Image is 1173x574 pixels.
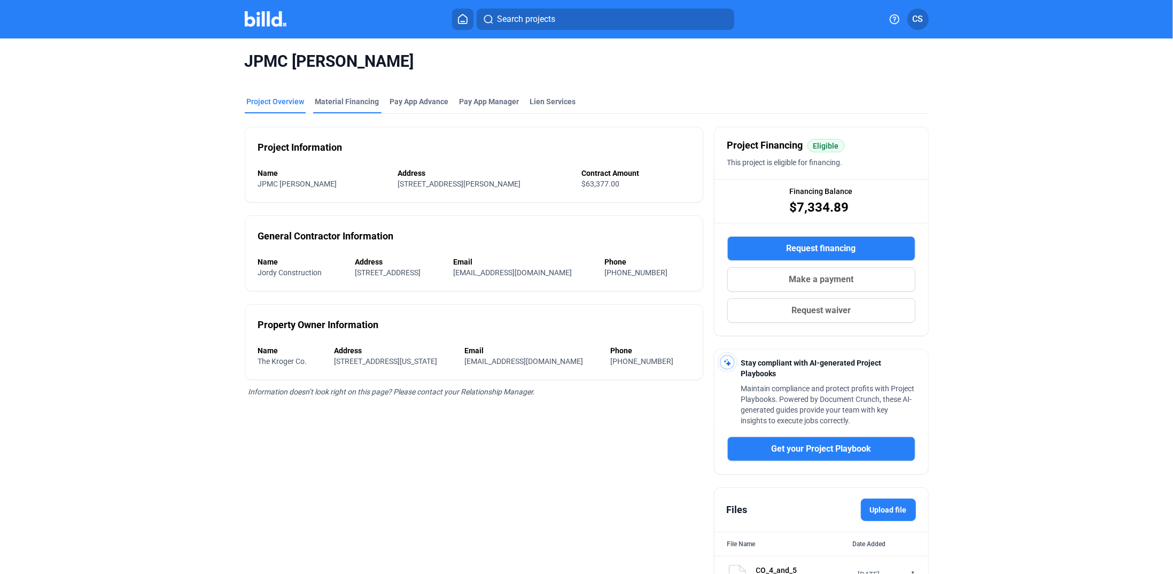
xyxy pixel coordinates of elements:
[727,267,915,292] button: Make a payment
[477,9,734,30] button: Search projects
[853,539,915,549] div: Date Added
[398,168,571,179] div: Address
[334,357,437,366] span: [STREET_ADDRESS][US_STATE]
[727,158,843,167] span: This project is eligible for financing.
[464,345,600,356] div: Email
[258,317,379,332] div: Property Owner Information
[727,138,803,153] span: Project Financing
[604,268,667,277] span: [PHONE_NUMBER]
[245,51,929,72] span: JPMC [PERSON_NAME]
[355,268,421,277] span: [STREET_ADDRESS]
[497,13,555,26] span: Search projects
[247,96,305,107] div: Project Overview
[791,304,851,317] span: Request waiver
[245,11,287,27] img: Billd Company Logo
[610,345,690,356] div: Phone
[390,96,449,107] div: Pay App Advance
[727,298,915,323] button: Request waiver
[741,359,882,378] span: Stay compliant with AI-generated Project Playbooks
[258,268,322,277] span: Jordy Construction
[258,357,307,366] span: The Kroger Co.
[453,268,572,277] span: [EMAIL_ADDRESS][DOMAIN_NAME]
[741,384,915,425] span: Maintain compliance and protect profits with Project Playbooks. Powered by Document Crunch, these...
[790,186,853,197] span: Financing Balance
[604,257,689,267] div: Phone
[248,387,535,396] span: Information doesn’t look right on this page? Please contact your Relationship Manager.
[315,96,379,107] div: Material Financing
[258,180,337,188] span: JPMC [PERSON_NAME]
[258,345,324,356] div: Name
[790,199,849,216] span: $7,334.89
[861,499,916,521] label: Upload file
[771,443,871,455] span: Get your Project Playbook
[789,273,853,286] span: Make a payment
[907,9,929,30] button: CS
[258,257,344,267] div: Name
[258,140,343,155] div: Project Information
[807,139,845,152] mat-chip: Eligible
[582,168,690,179] div: Contract Amount
[582,180,620,188] span: $63,377.00
[727,539,756,549] div: File Name
[334,345,454,356] div: Address
[398,180,521,188] span: [STREET_ADDRESS][PERSON_NAME]
[355,257,442,267] div: Address
[530,96,576,107] div: Lien Services
[787,242,856,255] span: Request financing
[464,357,583,366] span: [EMAIL_ADDRESS][DOMAIN_NAME]
[913,13,923,26] span: CS
[258,229,394,244] div: General Contractor Information
[610,357,673,366] span: [PHONE_NUMBER]
[727,437,915,461] button: Get your Project Playbook
[453,257,594,267] div: Email
[727,236,915,261] button: Request financing
[727,502,748,517] div: Files
[258,168,387,179] div: Name
[460,96,519,107] span: Pay App Manager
